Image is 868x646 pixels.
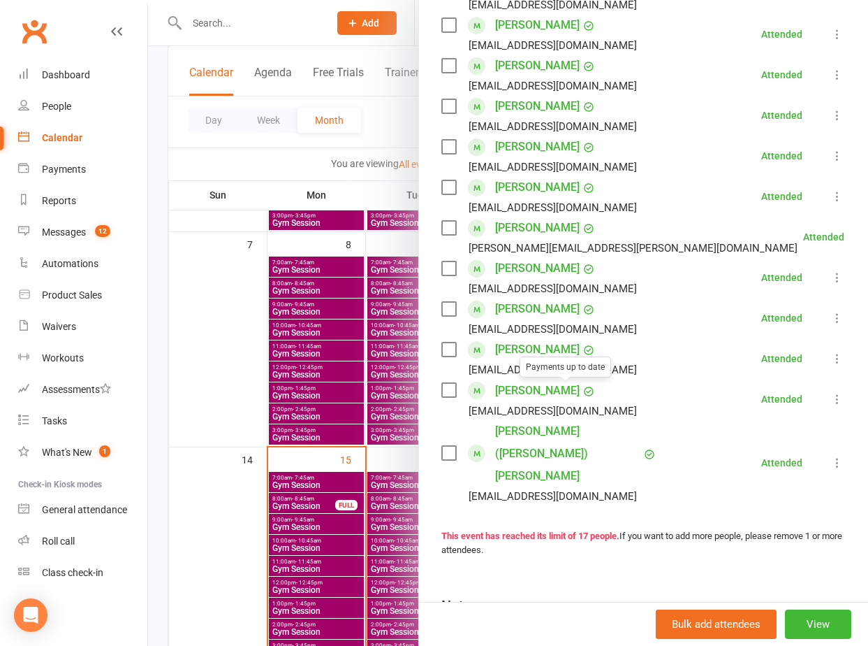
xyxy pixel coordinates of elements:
[495,338,580,361] a: [PERSON_NAME]
[42,352,84,364] div: Workouts
[99,445,110,457] span: 1
[469,361,637,379] div: [EMAIL_ADDRESS][DOMAIN_NAME]
[18,405,147,437] a: Tasks
[42,384,111,395] div: Assessments
[17,14,52,49] a: Clubworx
[761,458,802,468] div: Attended
[469,77,637,95] div: [EMAIL_ADDRESS][DOMAIN_NAME]
[42,415,67,426] div: Tasks
[495,14,580,36] a: [PERSON_NAME]
[469,36,637,55] div: [EMAIL_ADDRESS][DOMAIN_NAME]
[42,164,86,175] div: Payments
[495,298,580,320] a: [PERSON_NAME]
[42,289,102,301] div: Product Sales
[469,117,637,136] div: [EMAIL_ADDRESS][DOMAIN_NAME]
[95,225,110,237] span: 12
[520,357,611,378] div: Payments up to date
[18,343,147,374] a: Workouts
[18,91,147,122] a: People
[761,110,802,120] div: Attended
[42,227,86,238] div: Messages
[803,232,844,242] div: Attended
[495,217,580,239] a: [PERSON_NAME]
[761,394,802,404] div: Attended
[42,258,98,269] div: Automations
[495,380,580,402] a: [PERSON_NAME]
[761,354,802,364] div: Attended
[761,192,802,201] div: Attended
[785,610,851,639] button: View
[469,320,637,338] div: [EMAIL_ADDRESS][DOMAIN_NAME]
[495,95,580,117] a: [PERSON_NAME]
[42,321,76,332] div: Waivers
[469,280,637,298] div: [EMAIL_ADDRESS][DOMAIN_NAME]
[18,217,147,248] a: Messages 12
[18,280,147,311] a: Product Sales
[18,494,147,526] a: General attendance kiosk mode
[42,69,90,80] div: Dashboard
[761,151,802,161] div: Attended
[495,55,580,77] a: [PERSON_NAME]
[18,437,147,468] a: What's New1
[14,598,47,632] div: Open Intercom Messenger
[469,158,637,176] div: [EMAIL_ADDRESS][DOMAIN_NAME]
[42,447,92,458] div: What's New
[18,185,147,217] a: Reports
[42,567,103,578] div: Class check-in
[42,536,75,547] div: Roll call
[761,70,802,80] div: Attended
[42,132,82,143] div: Calendar
[495,257,580,280] a: [PERSON_NAME]
[469,239,797,257] div: [PERSON_NAME][EMAIL_ADDRESS][PERSON_NAME][DOMAIN_NAME]
[761,273,802,282] div: Attended
[18,557,147,589] a: Class kiosk mode
[441,596,478,615] div: Notes
[441,529,846,559] div: If you want to add more people, please remove 1 or more attendees.
[495,176,580,199] a: [PERSON_NAME]
[656,610,777,639] button: Bulk add attendees
[18,311,147,343] a: Waivers
[18,248,147,280] a: Automations
[18,526,147,557] a: Roll call
[18,374,147,405] a: Assessments
[761,29,802,39] div: Attended
[18,154,147,185] a: Payments
[42,101,71,112] div: People
[761,313,802,323] div: Attended
[18,59,147,91] a: Dashboard
[495,420,640,487] a: [PERSON_NAME] ([PERSON_NAME]) [PERSON_NAME]
[469,402,637,420] div: [EMAIL_ADDRESS][DOMAIN_NAME]
[469,487,637,505] div: [EMAIL_ADDRESS][DOMAIN_NAME]
[42,504,127,515] div: General attendance
[495,136,580,158] a: [PERSON_NAME]
[441,531,619,541] strong: This event has reached its limit of 17 people.
[469,199,637,217] div: [EMAIL_ADDRESS][DOMAIN_NAME]
[42,195,76,206] div: Reports
[18,122,147,154] a: Calendar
